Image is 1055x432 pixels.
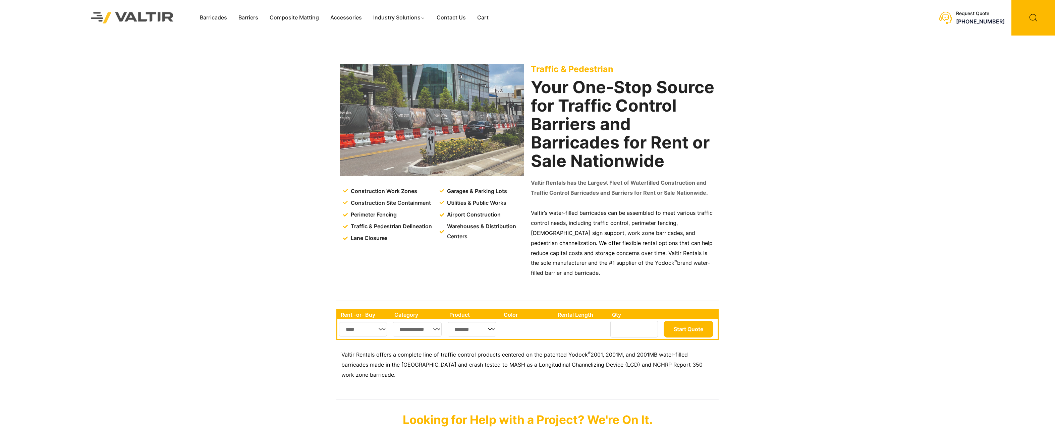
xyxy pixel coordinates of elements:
[609,310,662,319] th: Qty
[336,413,719,427] p: Looking for Help with a Project? We're On It.
[531,208,715,278] p: Valtir’s water-filled barricades can be assembled to meet various traffic control needs, includin...
[446,310,501,319] th: Product
[471,13,494,23] a: Cart
[349,186,417,196] span: Construction Work Zones
[349,233,388,243] span: Lane Closures
[391,310,446,319] th: Category
[588,351,591,356] sup: ®
[674,259,677,264] sup: ®
[368,13,431,23] a: Industry Solutions
[341,351,703,378] span: 2001, 2001M, and 2001MB water-filled barricades made in the [GEOGRAPHIC_DATA] and crash tested to...
[531,178,715,198] p: Valtir Rentals has the Largest Fleet of Waterfilled Construction and Traffic Control Barricades a...
[445,222,525,242] span: Warehouses & Distribution Centers
[349,222,432,232] span: Traffic & Pedestrian Delineation
[341,351,588,358] span: Valtir Rentals offers a complete line of traffic control products centered on the patented Yodock
[82,3,182,32] img: Valtir Rentals
[445,186,507,196] span: Garages & Parking Lots
[264,13,325,23] a: Composite Matting
[445,210,501,220] span: Airport Construction
[233,13,264,23] a: Barriers
[349,210,397,220] span: Perimeter Fencing
[956,18,1005,25] a: [PHONE_NUMBER]
[531,64,715,74] p: Traffic & Pedestrian
[194,13,233,23] a: Barricades
[531,78,715,170] h2: Your One-Stop Source for Traffic Control Barriers and Barricades for Rent or Sale Nationwide
[500,310,554,319] th: Color
[337,310,391,319] th: Rent -or- Buy
[445,198,506,208] span: Utilities & Public Works
[664,321,713,337] button: Start Quote
[325,13,368,23] a: Accessories
[349,198,431,208] span: Construction Site Containment
[956,11,1005,16] div: Request Quote
[554,310,609,319] th: Rental Length
[431,13,471,23] a: Contact Us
